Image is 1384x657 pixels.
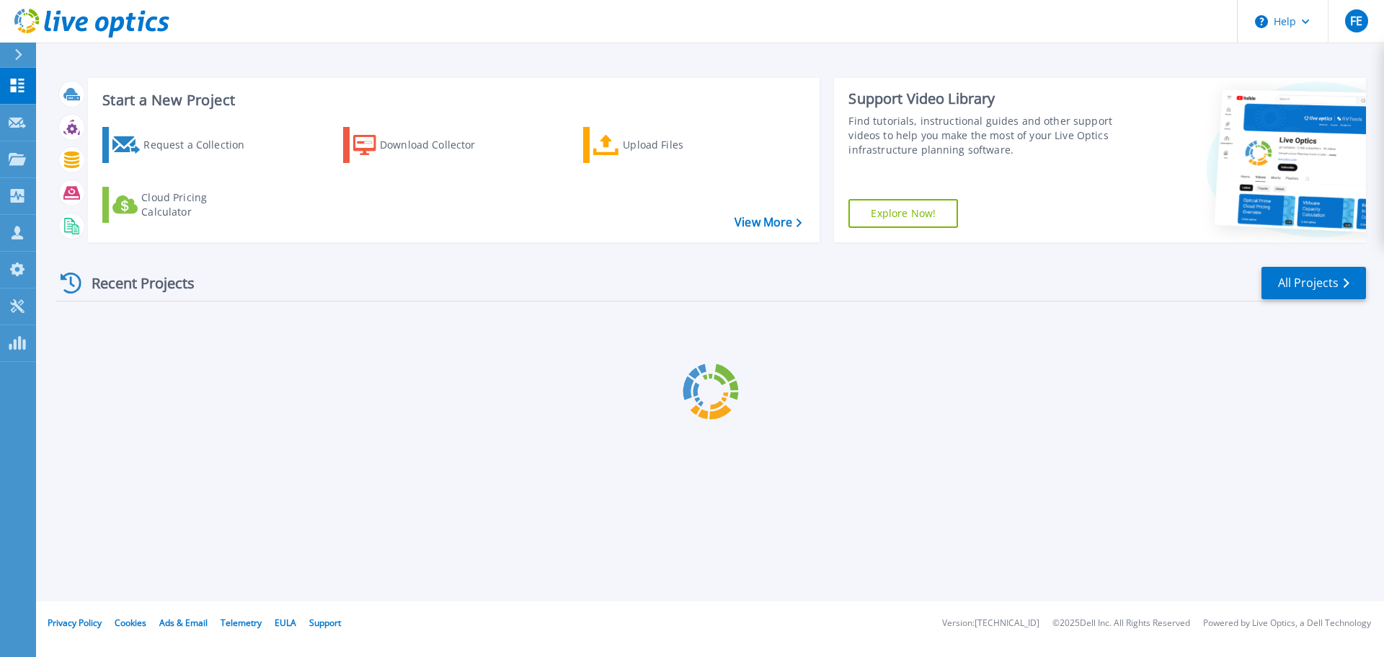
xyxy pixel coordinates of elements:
h3: Start a New Project [102,92,802,108]
a: All Projects [1261,267,1366,299]
a: Explore Now! [848,199,958,228]
div: Upload Files [623,131,738,159]
div: Download Collector [380,131,495,159]
a: Download Collector [343,127,504,163]
a: EULA [275,617,296,629]
a: Cloud Pricing Calculator [102,187,263,223]
a: Upload Files [583,127,744,163]
a: Support [309,617,341,629]
div: Recent Projects [56,265,214,301]
a: Privacy Policy [48,617,102,629]
li: Version: [TECHNICAL_ID] [942,619,1039,628]
div: Support Video Library [848,89,1119,108]
div: Cloud Pricing Calculator [141,190,257,219]
a: View More [735,216,802,229]
div: Request a Collection [143,131,259,159]
li: Powered by Live Optics, a Dell Technology [1203,619,1371,628]
a: Request a Collection [102,127,263,163]
a: Cookies [115,617,146,629]
div: Find tutorials, instructional guides and other support videos to help you make the most of your L... [848,114,1119,157]
span: FE [1350,15,1362,27]
a: Telemetry [221,617,262,629]
li: © 2025 Dell Inc. All Rights Reserved [1052,619,1190,628]
a: Ads & Email [159,617,208,629]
